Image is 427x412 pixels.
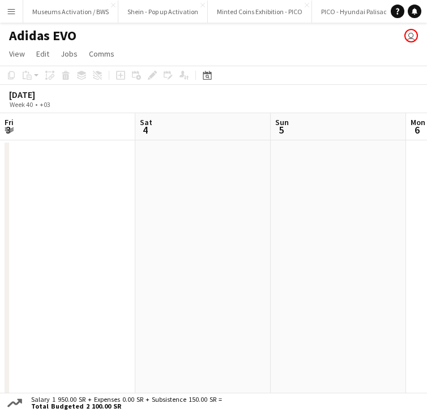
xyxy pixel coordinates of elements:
[32,46,54,61] a: Edit
[404,29,418,42] app-user-avatar: Salman AlQurni
[40,100,50,109] div: +03
[7,100,35,109] span: Week 40
[23,1,118,23] button: Museums Activation / BWS
[208,1,312,23] button: Minted Coins Exhibition - PICO
[5,46,29,61] a: View
[24,396,224,410] div: Salary 1 950.00 SR + Expenses 0.00 SR + Subsistence 150.00 SR =
[138,123,152,136] span: 4
[3,123,14,136] span: 3
[61,49,78,59] span: Jobs
[9,27,76,44] h1: Adidas EVO
[36,49,49,59] span: Edit
[409,123,425,136] span: 6
[31,403,222,410] span: Total Budgeted 2 100.00 SR
[84,46,119,61] a: Comms
[9,89,76,100] div: [DATE]
[89,49,114,59] span: Comms
[56,46,82,61] a: Jobs
[9,49,25,59] span: View
[275,117,289,127] span: Sun
[411,117,425,127] span: Mon
[5,117,14,127] span: Fri
[274,123,289,136] span: 5
[140,117,152,127] span: Sat
[312,1,415,23] button: PICO - Hyundai Palisade 2025
[118,1,208,23] button: Shein - Pop up Activation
